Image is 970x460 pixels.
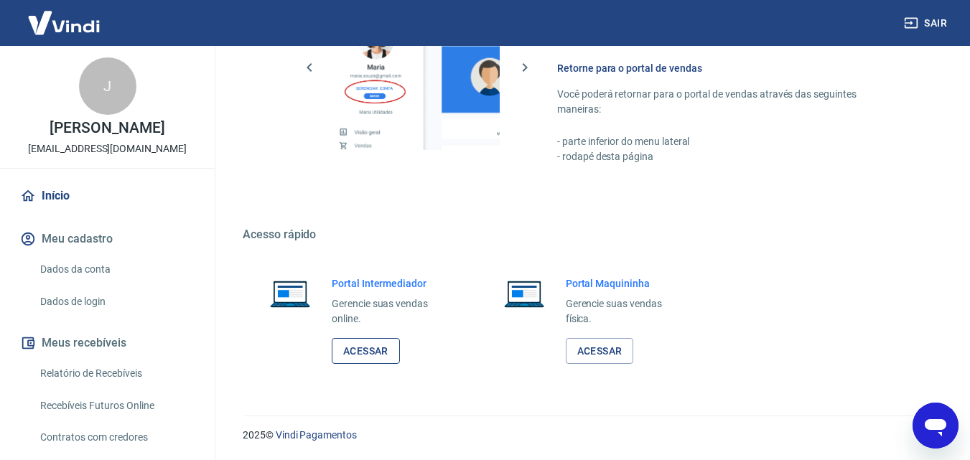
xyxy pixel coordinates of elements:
[34,391,197,421] a: Recebíveis Futuros Online
[332,296,451,327] p: Gerencie suas vendas online.
[557,134,901,149] p: - parte inferior do menu lateral
[557,149,901,164] p: - rodapé desta página
[557,87,901,117] p: Você poderá retornar para o portal de vendas através das seguintes maneiras:
[913,403,959,449] iframe: Botão para abrir a janela de mensagens
[260,276,320,311] img: Imagem de um notebook aberto
[332,338,400,365] a: Acessar
[557,61,901,75] h6: Retorne para o portal de vendas
[79,57,136,115] div: J
[494,276,554,311] img: Imagem de um notebook aberto
[566,338,634,365] a: Acessar
[34,287,197,316] a: Dados de login
[17,223,197,255] button: Meu cadastro
[566,296,685,327] p: Gerencie suas vendas física.
[17,180,197,212] a: Início
[17,327,197,359] button: Meus recebíveis
[50,121,164,136] p: [PERSON_NAME]
[34,359,197,388] a: Relatório de Recebíveis
[276,429,357,441] a: Vindi Pagamentos
[566,276,685,291] h6: Portal Maquininha
[17,1,111,44] img: Vindi
[34,423,197,452] a: Contratos com credores
[332,276,451,291] h6: Portal Intermediador
[901,10,953,37] button: Sair
[243,227,936,242] h5: Acesso rápido
[28,141,187,156] p: [EMAIL_ADDRESS][DOMAIN_NAME]
[243,428,936,443] p: 2025 ©
[34,255,197,284] a: Dados da conta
